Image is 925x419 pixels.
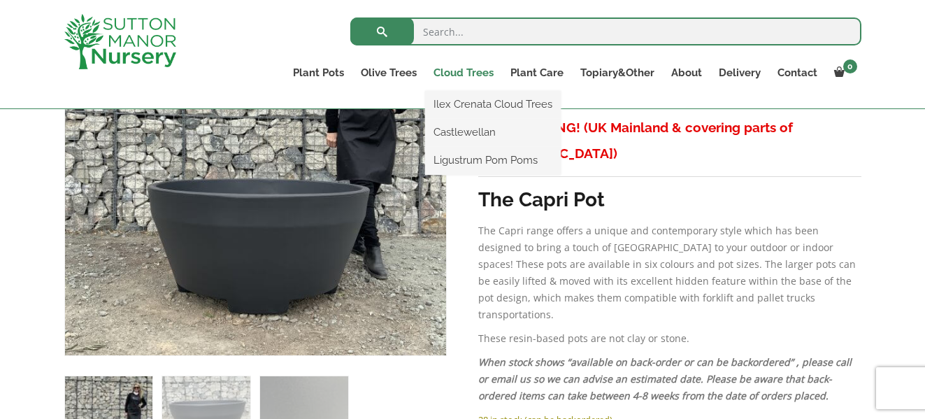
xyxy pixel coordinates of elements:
[478,115,861,166] h3: FREE SHIPPING! (UK Mainland & covering parts of [GEOGRAPHIC_DATA])
[769,63,826,83] a: Contact
[425,94,561,115] a: Ilex Crenata Cloud Trees
[478,355,852,402] em: When stock shows “available on back-order or can be backordered” , please call or email us so we ...
[710,63,769,83] a: Delivery
[572,63,663,83] a: Topiary&Other
[478,222,861,323] p: The Capri range offers a unique and contemporary style which has been designed to bring a touch o...
[425,63,502,83] a: Cloud Trees
[843,59,857,73] span: 0
[478,330,861,347] p: These resin-based pots are not clay or stone.
[285,63,352,83] a: Plant Pots
[826,63,861,83] a: 0
[478,188,605,211] strong: The Capri Pot
[64,14,176,69] img: logo
[663,63,710,83] a: About
[502,63,572,83] a: Plant Care
[425,122,561,143] a: Castlewellan
[352,63,425,83] a: Olive Trees
[350,17,861,45] input: Search...
[425,150,561,171] a: Ligustrum Pom Poms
